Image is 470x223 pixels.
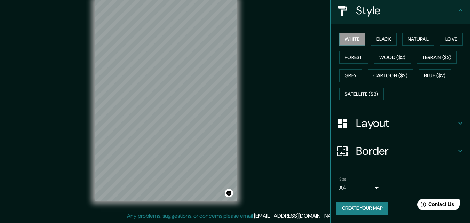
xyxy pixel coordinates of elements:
[374,51,411,64] button: Wood ($2)
[371,33,397,46] button: Black
[356,116,456,130] h4: Layout
[440,33,463,46] button: Love
[356,144,456,158] h4: Border
[368,69,413,82] button: Cartoon ($2)
[339,176,346,182] label: Size
[339,51,368,64] button: Forest
[419,69,451,82] button: Blue ($2)
[402,33,434,46] button: Natural
[339,33,365,46] button: White
[339,182,381,193] div: A4
[408,196,462,215] iframe: Help widget launcher
[331,137,470,165] div: Border
[339,88,384,101] button: Satellite ($3)
[356,3,456,17] h4: Style
[417,51,457,64] button: Terrain ($2)
[339,69,362,82] button: Grey
[225,189,233,197] button: Toggle attribution
[254,212,340,220] a: [EMAIL_ADDRESS][DOMAIN_NAME]
[331,109,470,137] div: Layout
[336,202,388,215] button: Create your map
[127,212,341,220] p: Any problems, suggestions, or concerns please email .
